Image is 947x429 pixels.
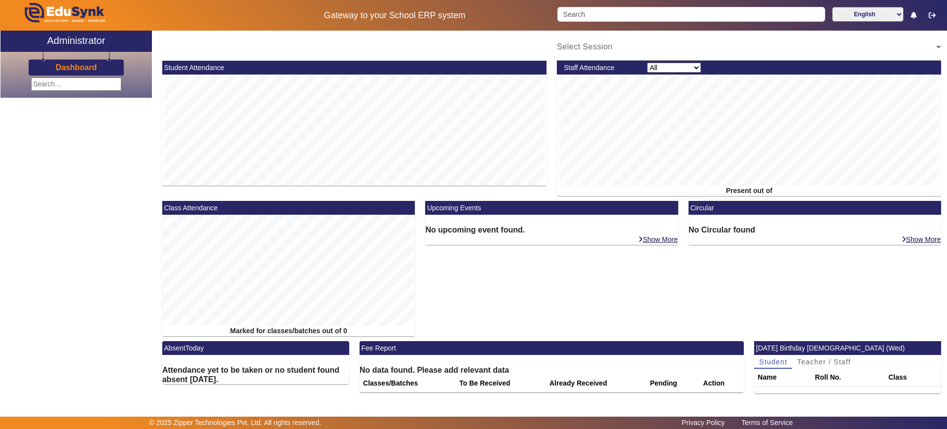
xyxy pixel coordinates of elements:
mat-card-header: Fee Report [360,341,744,355]
a: Show More [638,235,678,244]
h6: No upcoming event found. [425,225,678,234]
span: Select Session [557,42,613,51]
th: Pending [647,375,700,392]
h3: Dashboard [56,63,97,72]
th: Class [885,369,941,387]
input: Search... [31,78,121,91]
h6: Attendance yet to be taken or no student found absent [DATE]. [162,365,349,384]
mat-card-header: Circular [689,201,942,215]
th: Classes/Batches [360,375,456,392]
mat-card-header: AbsentToday [162,341,349,355]
h5: Gateway to your School ERP system [242,10,547,21]
h6: No data found. Please add relevant data [360,365,744,375]
th: Name [754,369,811,387]
div: Marked for classes/batches out of 0 [162,326,415,336]
input: Search [557,7,825,22]
a: Administrator [0,31,152,52]
h6: No Circular found [689,225,942,234]
mat-card-header: Class Attendance [162,201,415,215]
th: Action [700,375,744,392]
div: Present out of [557,186,941,196]
th: Roll No. [811,369,885,387]
a: Terms of Service [736,416,798,429]
span: Student [759,358,787,365]
h2: Administrator [47,35,106,46]
mat-card-header: Upcoming Events [425,201,678,215]
th: Already Received [546,375,647,392]
th: To Be Received [456,375,546,392]
a: Show More [901,235,942,244]
span: Teacher / Staff [797,358,851,365]
mat-card-header: [DATE] Birthday [DEMOGRAPHIC_DATA] (Wed) [754,341,941,355]
a: Dashboard [55,62,98,73]
mat-card-header: Student Attendance [162,61,546,75]
div: Staff Attendance [559,63,642,73]
p: © 2025 Zipper Technologies Pvt. Ltd. All rights reserved. [149,418,322,428]
a: Privacy Policy [677,416,729,429]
